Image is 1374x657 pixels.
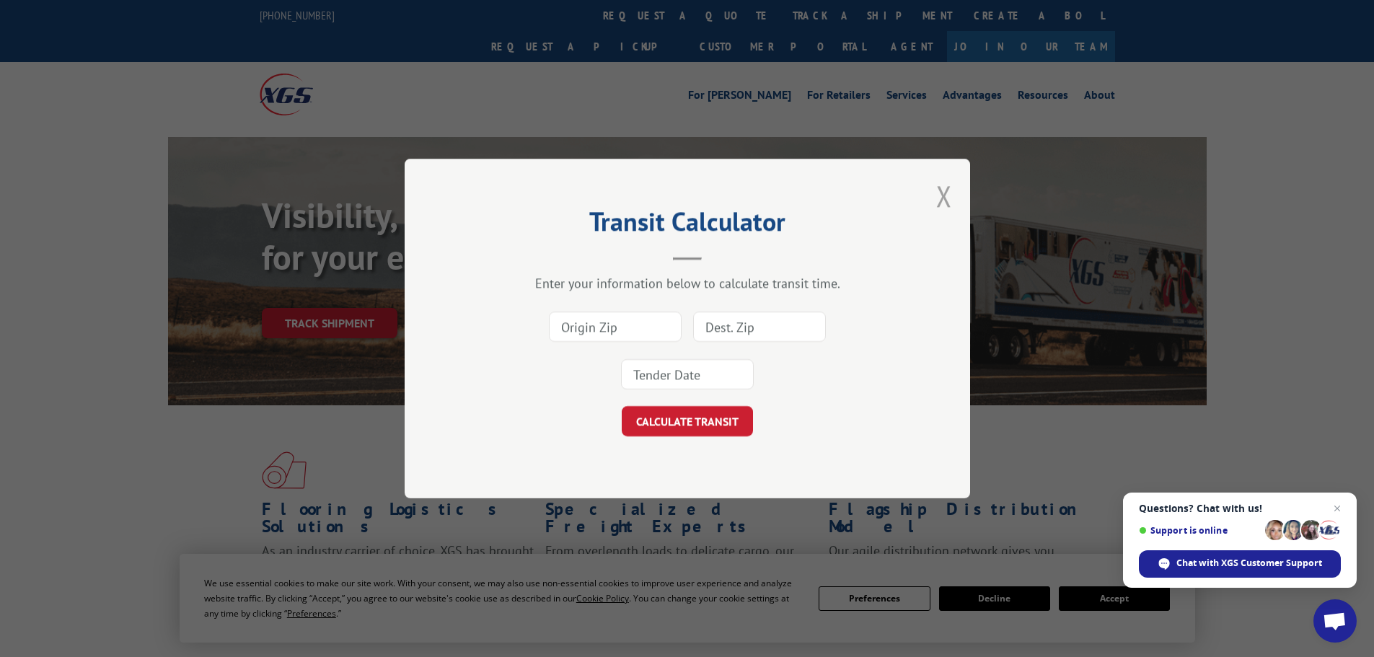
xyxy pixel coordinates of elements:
[621,359,754,389] input: Tender Date
[1139,550,1341,578] div: Chat with XGS Customer Support
[693,312,826,342] input: Dest. Zip
[477,211,898,239] h2: Transit Calculator
[1139,503,1341,514] span: Questions? Chat with us!
[1176,557,1322,570] span: Chat with XGS Customer Support
[622,406,753,436] button: CALCULATE TRANSIT
[549,312,682,342] input: Origin Zip
[1313,599,1357,643] div: Open chat
[477,275,898,291] div: Enter your information below to calculate transit time.
[1139,525,1260,536] span: Support is online
[936,177,952,215] button: Close modal
[1329,500,1346,517] span: Close chat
